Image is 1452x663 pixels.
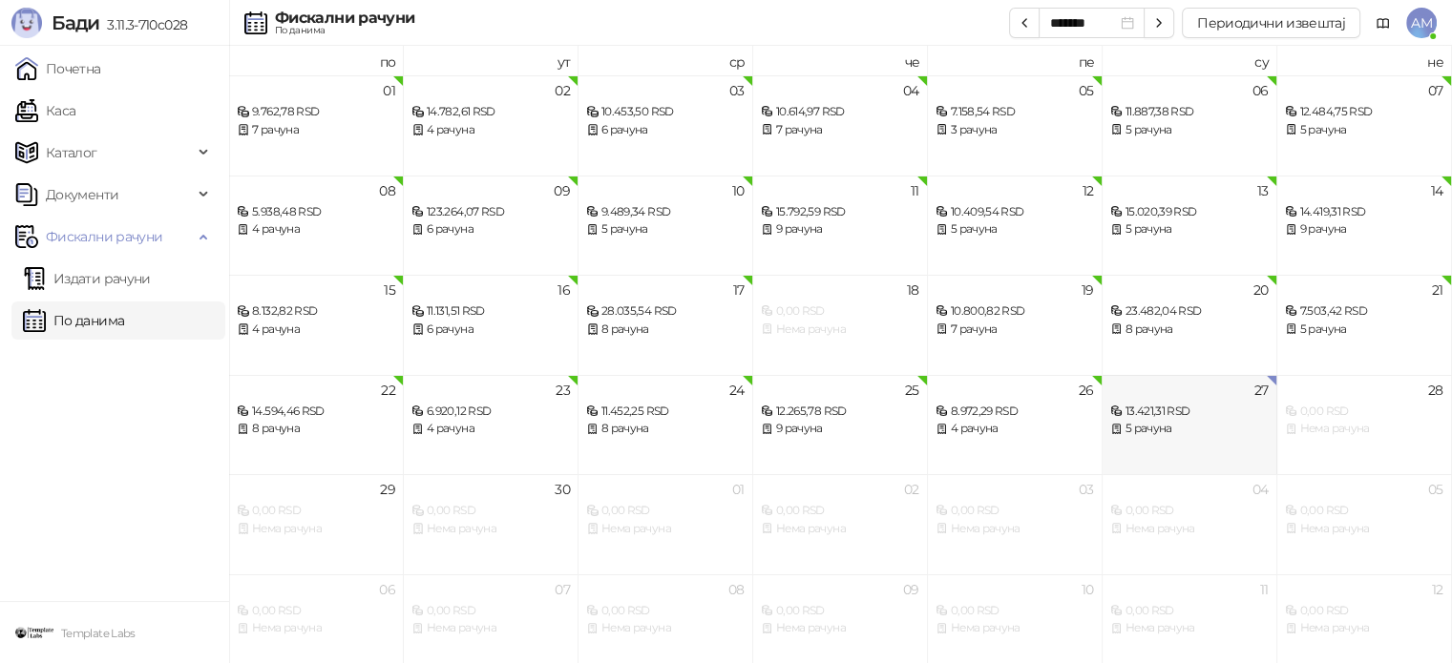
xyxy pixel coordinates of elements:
div: 0,00 RSD [1110,502,1269,520]
div: 4 рачуна [237,321,395,339]
div: 5 рачуна [1110,220,1269,238]
div: 28 [1428,383,1443,397]
td: 2025-09-15 [229,275,404,375]
span: Документи [46,176,118,214]
div: 0,00 RSD [936,602,1094,620]
div: 12 [1432,583,1443,596]
th: ср [579,46,753,75]
div: 8 рачуна [237,420,395,438]
div: 14.419,31 RSD [1285,203,1443,221]
div: 15.020,39 RSD [1110,203,1269,221]
div: 18 [907,283,919,297]
div: 08 [728,583,745,596]
td: 2025-09-12 [928,176,1103,276]
div: 10.409,54 RSD [936,203,1094,221]
div: 10.800,82 RSD [936,302,1094,321]
div: 7.503,42 RSD [1285,302,1443,321]
div: 5 рачуна [1110,420,1269,438]
a: Каса [15,92,75,130]
div: 27 [1254,383,1269,397]
img: Logo [11,8,42,38]
th: по [229,46,404,75]
td: 2025-09-10 [579,176,753,276]
div: 20 [1253,283,1269,297]
div: 23 [556,383,570,397]
a: Почетна [15,50,101,88]
div: 28.035,54 RSD [586,302,745,321]
div: 13.421,31 RSD [1110,403,1269,421]
td: 2025-09-11 [753,176,928,276]
td: 2025-09-25 [753,375,928,475]
td: 2025-09-29 [229,474,404,574]
div: 3 рачуна [936,121,1094,139]
a: Документација [1368,8,1399,38]
button: Периодични извештај [1182,8,1360,38]
td: 2025-09-16 [404,275,579,375]
div: 06 [379,583,395,596]
div: 5.938,48 RSD [237,203,395,221]
a: По данима [23,301,124,340]
div: 0,00 RSD [237,602,395,620]
td: 2025-10-05 [1277,474,1452,574]
div: 04 [903,84,919,97]
div: 0,00 RSD [761,502,919,520]
td: 2025-10-03 [928,474,1103,574]
div: 8.132,82 RSD [237,302,395,321]
td: 2025-10-02 [753,474,928,574]
td: 2025-09-17 [579,275,753,375]
div: Нема рачуна [586,520,745,538]
div: 03 [729,84,745,97]
td: 2025-10-01 [579,474,753,574]
div: Нема рачуна [936,619,1094,637]
div: 24 [729,383,745,397]
div: 23.482,04 RSD [1110,302,1269,321]
div: 9 рачуна [761,420,919,438]
div: Нема рачуна [761,321,919,339]
div: 0,00 RSD [237,502,395,520]
span: AM [1406,8,1437,38]
td: 2025-09-22 [229,375,404,475]
div: 5 рачуна [1110,121,1269,139]
div: 30 [555,483,570,496]
div: 0,00 RSD [586,502,745,520]
div: Нема рачуна [936,520,1094,538]
div: Нема рачуна [586,619,745,637]
div: 0,00 RSD [411,502,570,520]
div: 0,00 RSD [936,502,1094,520]
div: 06 [1252,84,1269,97]
div: 10 [732,184,745,197]
td: 2025-09-28 [1277,375,1452,475]
div: 04 [1252,483,1269,496]
td: 2025-09-03 [579,75,753,176]
div: 09 [903,583,919,596]
div: 01 [732,483,745,496]
div: Нема рачуна [411,520,570,538]
div: 10.614,97 RSD [761,103,919,121]
a: Издати рачуни [23,259,151,298]
div: 5 рачуна [586,220,745,238]
div: 8 рачуна [586,420,745,438]
div: 11.887,38 RSD [1110,103,1269,121]
div: 4 рачуна [411,121,570,139]
div: 17 [733,283,745,297]
td: 2025-09-19 [928,275,1103,375]
div: 16 [558,283,570,297]
div: 9.762,78 RSD [237,103,395,121]
div: 5 рачуна [936,220,1094,238]
div: 0,00 RSD [411,602,570,620]
div: 22 [381,383,395,397]
div: 02 [904,483,919,496]
td: 2025-09-24 [579,375,753,475]
div: 7 рачуна [936,321,1094,339]
th: че [753,46,928,75]
div: 12 [1083,184,1094,197]
div: Нема рачуна [1110,520,1269,538]
div: 02 [555,84,570,97]
div: 5 рачуна [1285,121,1443,139]
th: не [1277,46,1452,75]
div: 14 [1431,184,1443,197]
div: 05 [1428,483,1443,496]
div: Нема рачуна [1285,520,1443,538]
td: 2025-09-01 [229,75,404,176]
div: Фискални рачуни [275,10,414,26]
